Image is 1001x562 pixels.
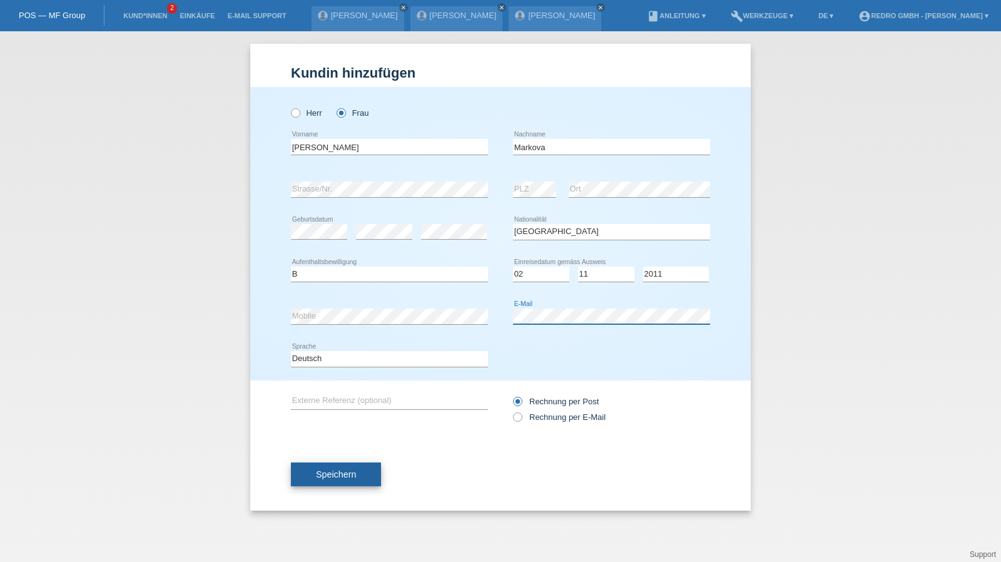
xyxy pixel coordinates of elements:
i: close [400,4,407,11]
a: Support [970,550,996,559]
a: [PERSON_NAME] [528,11,595,20]
h1: Kundin hinzufügen [291,65,710,81]
a: buildWerkzeuge ▾ [724,12,800,19]
input: Frau [337,108,345,116]
a: DE ▾ [812,12,840,19]
span: Speichern [316,469,356,479]
i: close [597,4,604,11]
a: close [399,3,408,12]
a: [PERSON_NAME] [430,11,497,20]
a: E-Mail Support [221,12,293,19]
label: Rechnung per E-Mail [513,412,606,422]
input: Rechnung per E-Mail [513,412,521,428]
a: [PERSON_NAME] [331,11,398,20]
span: 2 [167,3,177,14]
input: Herr [291,108,299,116]
button: Speichern [291,462,381,486]
a: bookAnleitung ▾ [641,12,711,19]
i: close [499,4,505,11]
i: book [647,10,659,23]
input: Rechnung per Post [513,397,521,412]
i: build [731,10,743,23]
label: Rechnung per Post [513,397,599,406]
a: close [497,3,506,12]
a: Kund*innen [117,12,173,19]
i: account_circle [858,10,871,23]
a: Einkäufe [173,12,221,19]
label: Frau [337,108,368,118]
a: close [596,3,605,12]
a: account_circleRedro GmbH - [PERSON_NAME] ▾ [852,12,995,19]
label: Herr [291,108,322,118]
a: POS — MF Group [19,11,85,20]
